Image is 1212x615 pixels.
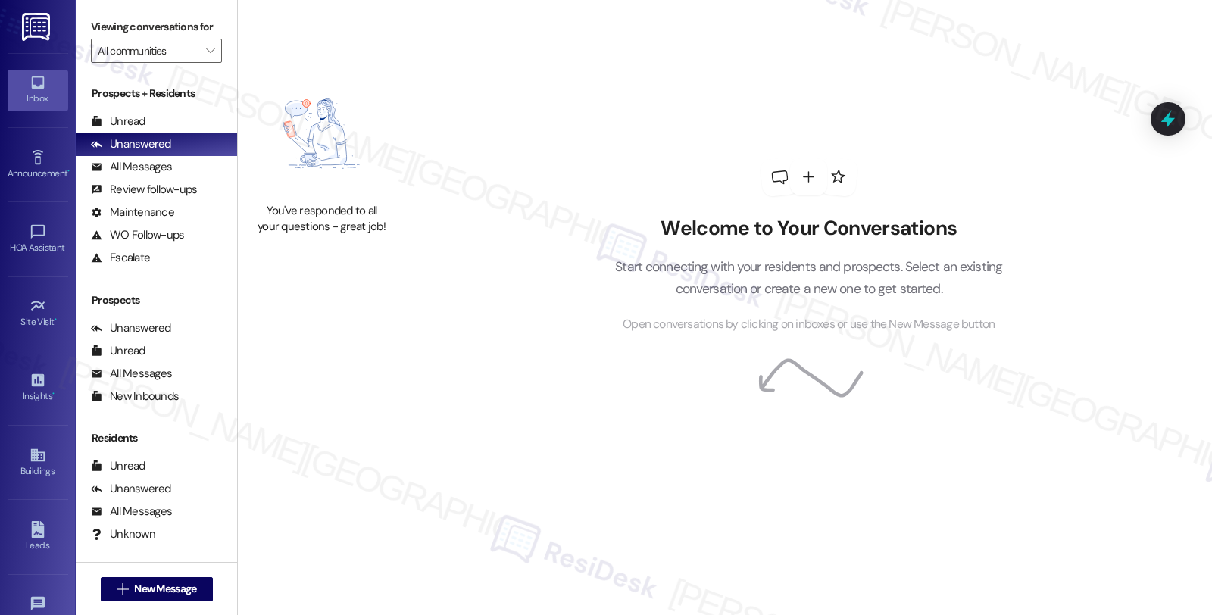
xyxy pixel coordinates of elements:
[76,430,237,446] div: Residents
[592,217,1026,241] h2: Welcome to Your Conversations
[91,320,171,336] div: Unanswered
[91,15,222,39] label: Viewing conversations for
[8,442,68,483] a: Buildings
[91,114,145,130] div: Unread
[55,314,57,325] span: •
[134,581,196,597] span: New Message
[91,250,150,266] div: Escalate
[91,481,171,497] div: Unanswered
[52,389,55,399] span: •
[255,203,388,236] div: You've responded to all your questions - great job!
[98,39,198,63] input: All communities
[91,136,171,152] div: Unanswered
[117,583,128,595] i: 
[91,389,179,404] div: New Inbounds
[91,227,184,243] div: WO Follow-ups
[91,343,145,359] div: Unread
[91,159,172,175] div: All Messages
[8,367,68,408] a: Insights •
[8,219,68,260] a: HOA Assistant
[91,458,145,474] div: Unread
[91,182,197,198] div: Review follow-ups
[592,256,1026,299] p: Start connecting with your residents and prospects. Select an existing conversation or create a n...
[206,45,214,57] i: 
[76,292,237,308] div: Prospects
[101,577,213,601] button: New Message
[255,72,388,195] img: empty-state
[623,315,995,334] span: Open conversations by clicking on inboxes or use the New Message button
[91,526,155,542] div: Unknown
[91,366,172,382] div: All Messages
[22,13,53,41] img: ResiDesk Logo
[91,204,174,220] div: Maintenance
[8,293,68,334] a: Site Visit •
[8,517,68,557] a: Leads
[8,70,68,111] a: Inbox
[76,86,237,101] div: Prospects + Residents
[91,504,172,520] div: All Messages
[67,166,70,176] span: •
